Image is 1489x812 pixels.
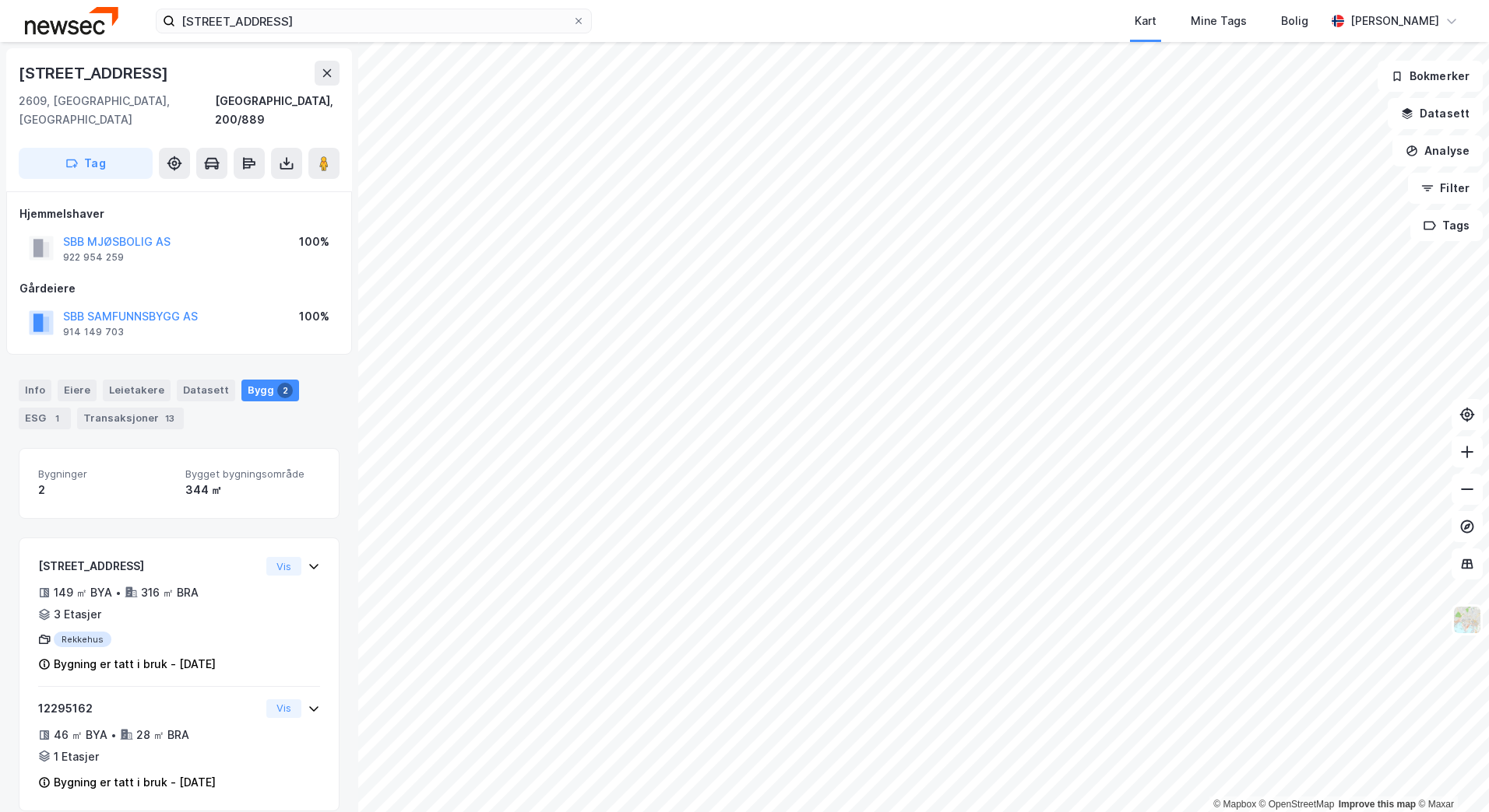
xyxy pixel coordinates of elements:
img: Z [1452,605,1482,635]
div: 1 Etasjer [54,747,99,766]
div: ESG [19,408,71,429]
div: • [115,586,121,599]
div: Bolig [1281,12,1308,30]
div: 100% [299,307,329,326]
div: 28 ㎡ BRA [136,726,189,744]
button: Analyse [1392,135,1483,166]
div: 12295162 [38,699,260,718]
button: Datasett [1388,98,1483,129]
a: Mapbox [1213,799,1256,810]
div: Kart [1135,12,1156,30]
div: [STREET_ADDRESS] [19,61,171,86]
div: 344 ㎡ [185,481,320,499]
div: Kontrollprogram for chat [1411,737,1489,812]
button: Bokmerker [1378,61,1483,92]
div: 2609, [GEOGRAPHIC_DATA], [GEOGRAPHIC_DATA] [19,92,215,129]
div: 316 ㎡ BRA [141,583,199,602]
button: Filter [1408,173,1483,204]
span: Bygget bygningsområde [185,467,320,481]
a: OpenStreetMap [1259,799,1335,810]
div: [GEOGRAPHIC_DATA], 200/889 [215,92,340,129]
div: Hjemmelshaver [19,205,339,223]
div: 922 954 259 [63,251,124,264]
button: Vis [266,699,301,718]
div: 46 ㎡ BYA [54,726,107,744]
div: Bygning er tatt i bruk - [DATE] [54,655,216,674]
div: Transaksjoner [77,408,184,429]
span: Bygninger [38,467,173,481]
input: Søk på adresse, matrikkel, gårdeiere, leietakere eller personer [175,9,572,33]
a: Improve this map [1339,799,1416,810]
button: Tags [1410,210,1483,241]
div: 3 Etasjer [54,605,101,624]
div: 2 [38,481,173,499]
div: Gårdeiere [19,279,339,298]
div: 149 ㎡ BYA [54,583,112,602]
div: 2 [277,383,293,398]
div: Mine Tags [1191,12,1247,30]
div: [PERSON_NAME] [1350,12,1439,30]
iframe: Chat Widget [1411,737,1489,812]
div: Leietakere [103,380,171,401]
div: Bygg [241,380,299,401]
div: Info [19,380,51,401]
div: 13 [162,411,178,426]
div: 914 149 703 [63,326,124,338]
div: Eiere [58,380,97,401]
div: 1 [49,411,65,426]
div: Bygning er tatt i bruk - [DATE] [54,773,216,792]
button: Vis [266,557,301,576]
img: newsec-logo.f6e21ccffca1b3a03d2d.png [25,7,118,34]
div: 100% [299,233,329,251]
div: Datasett [177,380,235,401]
button: Tag [19,148,153,179]
div: [STREET_ADDRESS] [38,557,260,576]
div: • [111,729,117,741]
